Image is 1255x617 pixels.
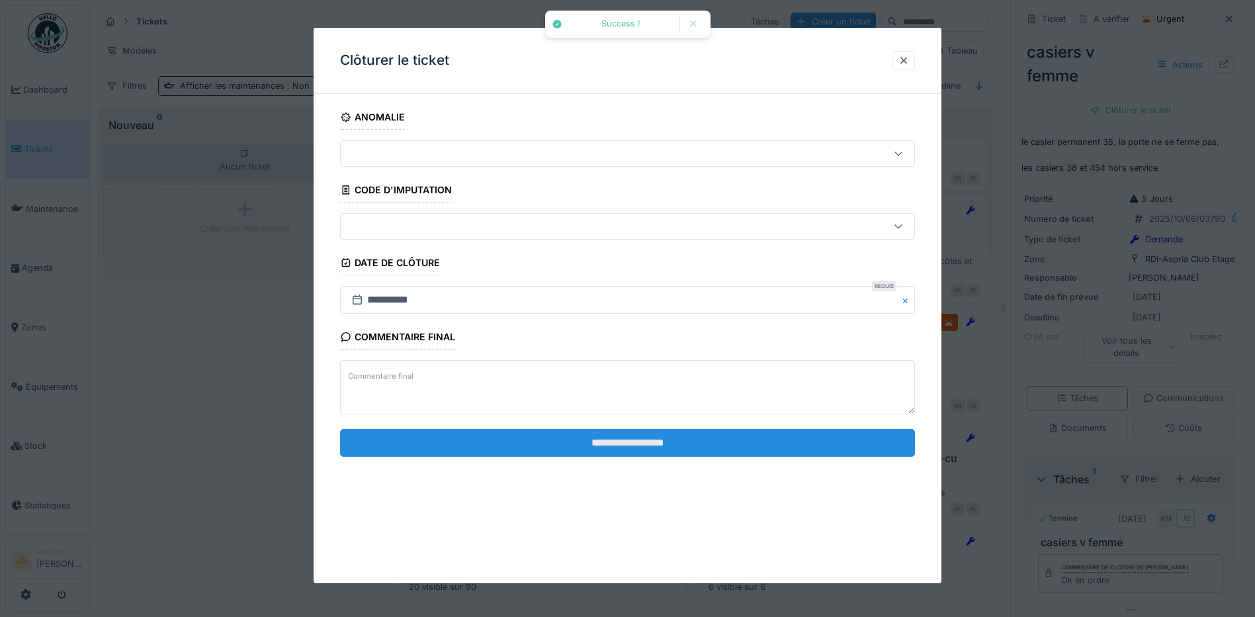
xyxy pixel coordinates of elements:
div: Anomalie [340,107,405,130]
button: Close [900,286,915,314]
div: Code d'imputation [340,180,452,203]
div: Date de clôture [340,253,440,275]
h3: Clôturer le ticket [340,52,449,69]
div: Success ! [569,19,673,30]
div: Requis [872,281,896,291]
div: Commentaire final [340,327,455,350]
label: Commentaire final [345,368,416,385]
